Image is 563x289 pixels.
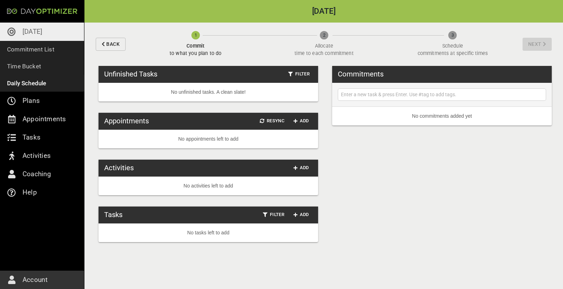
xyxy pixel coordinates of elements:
[194,32,197,38] text: 1
[338,69,384,79] h3: Commitments
[170,42,221,50] span: Commit
[99,177,318,195] li: No activities left to add
[106,40,120,49] span: Back
[263,211,284,219] span: Filter
[293,211,310,219] span: Add
[170,50,221,57] p: to what you plan to do
[293,164,310,172] span: Add
[23,168,51,180] p: Coaching
[288,70,310,78] span: Filter
[260,209,287,220] button: Filter
[23,95,40,106] p: Plans
[23,187,37,198] p: Help
[128,23,262,66] button: Committo what you plan to do
[7,78,46,88] p: Daily Schedule
[340,90,544,99] input: Enter a new task & press Enter. Use #tag to add tags.
[99,130,318,148] li: No appointments left to add
[23,113,66,125] p: Appointments
[84,7,563,16] h2: [DATE]
[104,162,134,173] h3: Activities
[290,162,312,173] button: Add
[260,117,284,125] span: Resync
[23,132,40,143] p: Tasks
[332,107,552,125] li: No commitments added yet
[23,26,42,37] p: [DATE]
[23,274,48,285] p: Account
[7,44,55,54] p: Commitment List
[99,83,318,102] li: No unfinished tasks. A clean slate!
[104,69,157,79] h3: Unfinished Tasks
[290,116,312,127] button: Add
[293,117,310,125] span: Add
[285,69,312,80] button: Filter
[99,223,318,242] li: No tasks left to add
[7,8,77,14] img: Day Optimizer
[23,150,51,161] p: Activities
[257,116,287,127] button: Resync
[96,38,126,51] button: Back
[104,116,149,126] h3: Appointments
[290,209,312,220] button: Add
[7,61,41,71] p: Time Bucket
[104,209,122,220] h3: Tasks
